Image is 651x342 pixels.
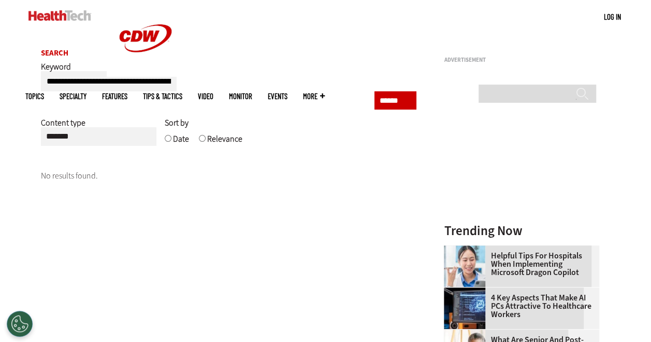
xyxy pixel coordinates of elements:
[102,92,127,100] a: Features
[604,12,621,21] a: Log in
[7,311,33,337] div: Cookies Settings
[28,10,91,21] img: Home
[444,245,490,254] a: Doctor using phone to dictate to tablet
[173,133,189,152] label: Date
[25,92,44,100] span: Topics
[604,11,621,22] div: User menu
[444,288,490,296] a: Desktop monitor with brain AI concept
[165,117,189,128] span: Sort by
[444,252,593,277] a: Helpful Tips for Hospitals When Implementing Microsoft Dragon Copilot
[41,169,417,183] p: No results found.
[444,294,593,319] a: 4 Key Aspects That Make AI PCs Attractive to Healthcare Workers
[268,92,287,100] a: Events
[107,69,184,79] a: CDW
[303,92,325,100] span: More
[229,92,252,100] a: MonITor
[444,224,599,237] h3: Trending Now
[444,245,485,287] img: Doctor using phone to dictate to tablet
[143,92,182,100] a: Tips & Tactics
[207,133,242,152] label: Relevance
[444,67,599,197] iframe: advertisement
[7,311,33,337] button: Open Preferences
[444,288,485,329] img: Desktop monitor with brain AI concept
[198,92,213,100] a: Video
[41,117,85,136] label: Content type
[444,330,490,338] a: Older person using tablet
[60,92,86,100] span: Specialty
